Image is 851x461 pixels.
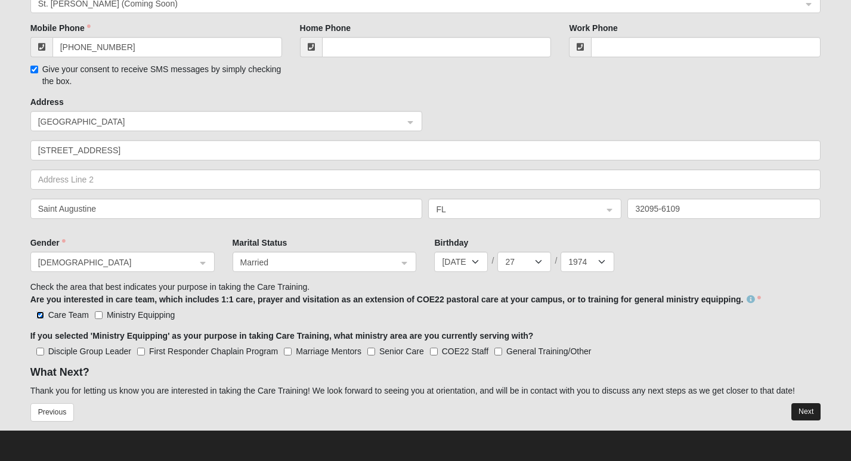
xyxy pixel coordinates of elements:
input: General Training/Other [494,348,502,355]
span: FL [436,203,592,216]
input: Disciple Group Leader [36,348,44,355]
h4: What Next? [30,366,821,379]
span: Married [240,256,388,269]
input: First Responder Chaplain Program [137,348,145,355]
input: Give your consent to receive SMS messages by simply checking the box. [30,66,38,73]
span: First Responder Chaplain Program [149,346,278,356]
label: Marital Status [233,237,287,249]
span: Care Team [48,310,89,320]
input: Care Team [36,311,44,319]
label: Home Phone [300,22,351,34]
span: Give your consent to receive SMS messages by simply checking the box. [42,64,281,86]
input: Address Line 2 [30,169,821,190]
input: Ministry Equipping [95,311,103,319]
label: Address [30,96,64,108]
label: Mobile Phone [30,22,91,34]
label: Gender [30,237,66,249]
span: General Training/Other [506,346,591,356]
span: / [555,255,557,267]
label: If you selected 'Ministry Equipping' as your purpose in taking Care Training, what ministry area ... [30,330,534,342]
input: Senior Care [367,348,375,355]
button: Previous [30,403,75,422]
label: Birthday [434,237,468,249]
span: / [491,255,494,267]
p: Thank you for letting us know you are interested in taking the Care Training! We look forward to ... [30,385,821,397]
span: Ministry Equipping [107,310,175,320]
span: Male [38,256,196,269]
input: COE22 Staff [430,348,438,355]
span: United States [38,115,394,128]
label: Work Phone [569,22,617,34]
input: Address Line 1 [30,140,821,160]
span: COE22 Staff [442,346,488,356]
label: Are you interested in care team, which includes 1:1 care, prayer and visitation as an extension o... [30,293,762,305]
span: Senior Care [379,346,424,356]
span: Marriage Mentors [296,346,361,356]
input: Marriage Mentors [284,348,292,355]
input: Zip [627,199,821,219]
button: Next [791,403,821,420]
input: City [30,199,423,219]
span: Disciple Group Leader [48,346,131,356]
